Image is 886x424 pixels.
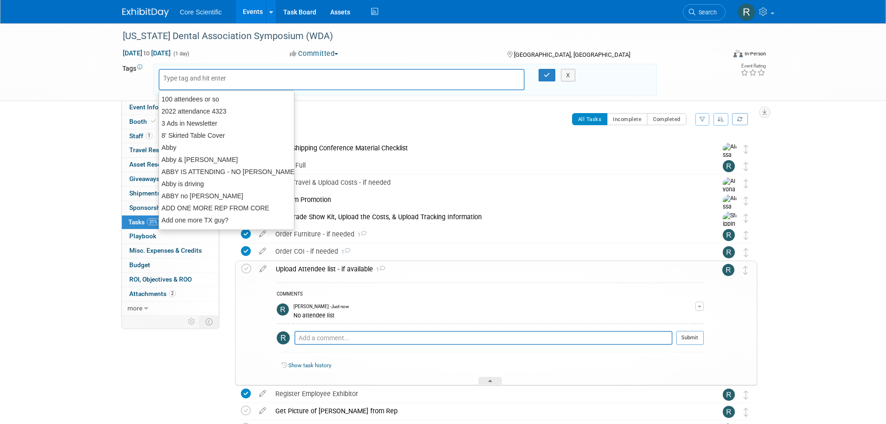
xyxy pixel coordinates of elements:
span: Travel Reservations [129,146,186,154]
div: Get Picture of [PERSON_NAME] from Rep [271,403,704,419]
div: COMMENTS [277,290,704,300]
img: ExhibitDay [122,8,169,17]
img: Rachel Wolff [723,246,735,258]
i: Move task [744,179,748,188]
span: 2 [169,290,176,297]
a: Asset Reservations [122,158,219,172]
div: [PERSON_NAME] [159,226,294,238]
div: ABBY IS ATTENDING - NO [PERSON_NAME] [159,166,294,178]
img: Rachel Wolff [723,160,735,172]
div: Pay in Full [271,157,704,173]
img: Rachel Wolff [723,406,735,418]
a: Event Information [122,101,219,114]
button: Submit [676,331,704,345]
span: Playbook [129,232,156,240]
td: Personalize Event Tab Strip [184,316,200,328]
span: Event Information [129,103,181,111]
a: Sponsorships [122,201,219,215]
img: Shipping Team [723,212,737,253]
a: Giveaways [122,172,219,186]
a: Search [683,4,726,20]
span: [PERSON_NAME] - Just now [293,303,349,310]
span: Budget [129,261,150,269]
i: Move task [744,408,748,417]
span: Asset Reservations [129,161,185,168]
div: Register Employee Exhibitor [271,386,704,402]
div: ADD ONE MORE REP FROM CORE [159,202,294,214]
img: Rachel Wolff [723,389,735,401]
button: Committed [286,49,342,59]
button: X [561,69,575,82]
td: Toggle Event Tabs [200,316,219,328]
img: Rachel Wolff [723,229,735,241]
span: Search [695,9,717,16]
img: Format-Inperson.png [733,50,743,57]
button: Incomplete [607,113,647,125]
img: Rachel Wolff [722,264,734,276]
a: Show task history [288,362,331,369]
div: Book Travel & Upload Costs - if needed [271,175,704,190]
a: Refresh [732,113,748,125]
span: 1 [146,132,153,139]
div: 100 attendees or so [159,93,294,105]
a: more [122,302,219,316]
div: Abby is driving [159,178,294,190]
span: to [142,49,151,57]
a: edit [254,390,271,398]
a: edit [255,265,271,273]
i: Move task [743,266,748,275]
span: 1 [373,267,385,273]
a: Tasks31% [122,215,219,229]
div: Send Shipping Conference Material Checklist [271,140,704,156]
div: [US_STATE] Dental Association Symposium (WDA) [120,28,712,45]
span: 1 [354,232,366,238]
i: Move task [744,214,748,222]
div: 8' Skirted Table Cover [159,129,294,141]
a: Attachments2 [122,287,219,301]
a: edit [254,407,271,415]
span: [DATE] [DATE] [122,49,171,57]
span: Sponsorships [129,204,169,211]
i: Move task [744,390,748,399]
div: Upload Attendee list - if available [271,261,704,277]
a: Travel Reservations [122,143,219,157]
span: ROI, Objectives & ROO [129,276,192,283]
span: [GEOGRAPHIC_DATA], [GEOGRAPHIC_DATA] [514,51,630,58]
span: Giveaways [129,175,160,182]
i: Move task [744,231,748,240]
i: Move task [744,248,748,257]
a: Shipments [122,187,219,201]
a: Booth [122,115,219,129]
div: Order Furniture - if needed [271,226,704,242]
span: Attachments [129,290,176,297]
span: Staff [129,132,153,140]
img: Rachel Wolff [277,303,289,316]
input: Type tag and hit enter [163,74,238,83]
a: Playbook [122,229,219,243]
div: Abby & [PERSON_NAME] [159,154,294,166]
div: Event Rating [740,64,766,68]
div: Abby [159,141,294,154]
a: ROI, Objectives & ROO [122,273,219,287]
i: Move task [744,196,748,205]
img: Alyona Yurchenko [723,177,737,218]
div: Order COI - if needed [271,243,704,259]
span: (1 day) [173,51,189,57]
div: Ship Trade Show Kit, Upload the Costs, & Upload Tracking Information [271,209,704,225]
span: more [127,304,142,312]
button: Completed [647,113,686,125]
div: In-Person [744,50,766,57]
span: Shipments [129,189,160,197]
div: No attendee list [293,310,695,319]
div: Event Format [671,48,766,62]
img: Rachel Wolff [277,331,290,344]
img: Alissa Schlosser [723,143,737,176]
a: Budget [122,258,219,272]
i: Move task [744,162,748,171]
i: Move task [744,145,748,154]
a: edit [254,247,271,256]
div: 3 Ads in Newsletter [159,117,294,129]
div: 2022 attendance 4323 [159,105,294,117]
button: All Tasks [572,113,608,125]
div: Confirm Promotion [271,192,704,208]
